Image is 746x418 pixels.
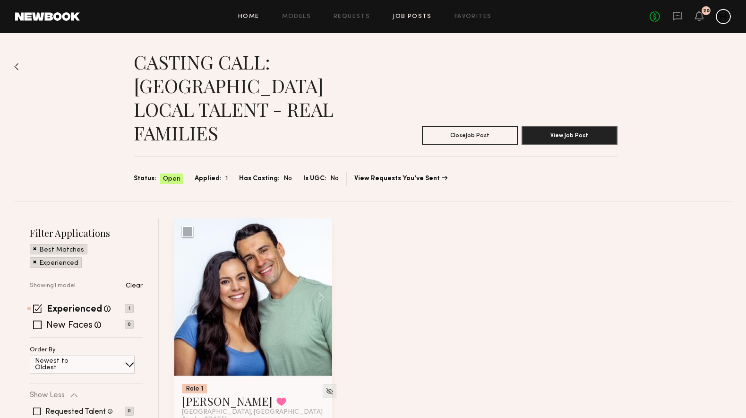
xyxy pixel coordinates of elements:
a: Favorites [454,14,492,20]
span: No [330,174,339,184]
h2: Filter Applications [30,226,143,239]
p: 1 [125,304,134,313]
button: View Job Post [522,126,617,145]
span: Is UGC: [303,174,326,184]
a: Home [238,14,259,20]
img: Unhide Model [326,387,334,395]
span: Has Casting: [239,174,280,184]
p: Showing 1 model [30,283,76,289]
label: Requested Talent [45,408,106,416]
a: View Requests You’ve Sent [354,175,447,182]
label: New Faces [46,321,93,331]
p: 0 [125,320,134,329]
a: Models [282,14,311,20]
p: Newest to Oldest [35,358,91,371]
p: 0 [125,407,134,416]
p: Best Matches [39,247,84,253]
label: Experienced [47,305,102,314]
a: Requests [334,14,370,20]
span: No [283,174,292,184]
span: Open [163,174,180,184]
div: 20 [703,9,710,14]
span: Applied: [195,174,222,184]
p: Experienced [39,260,78,267]
h1: CASTING CALL: [GEOGRAPHIC_DATA] LOCAL TALENT - REAL FAMILIES [134,50,376,145]
p: Order By [30,347,56,353]
span: Status: [134,174,156,184]
span: [GEOGRAPHIC_DATA], [GEOGRAPHIC_DATA] [182,409,323,416]
button: CloseJob Post [422,126,518,145]
p: Show Less [30,392,65,399]
span: 1 [225,174,228,184]
img: Back to previous page [14,63,19,70]
a: [PERSON_NAME] [182,393,273,409]
p: Clear [126,283,143,289]
a: Job Posts [393,14,432,20]
div: Role 1 [182,384,207,393]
